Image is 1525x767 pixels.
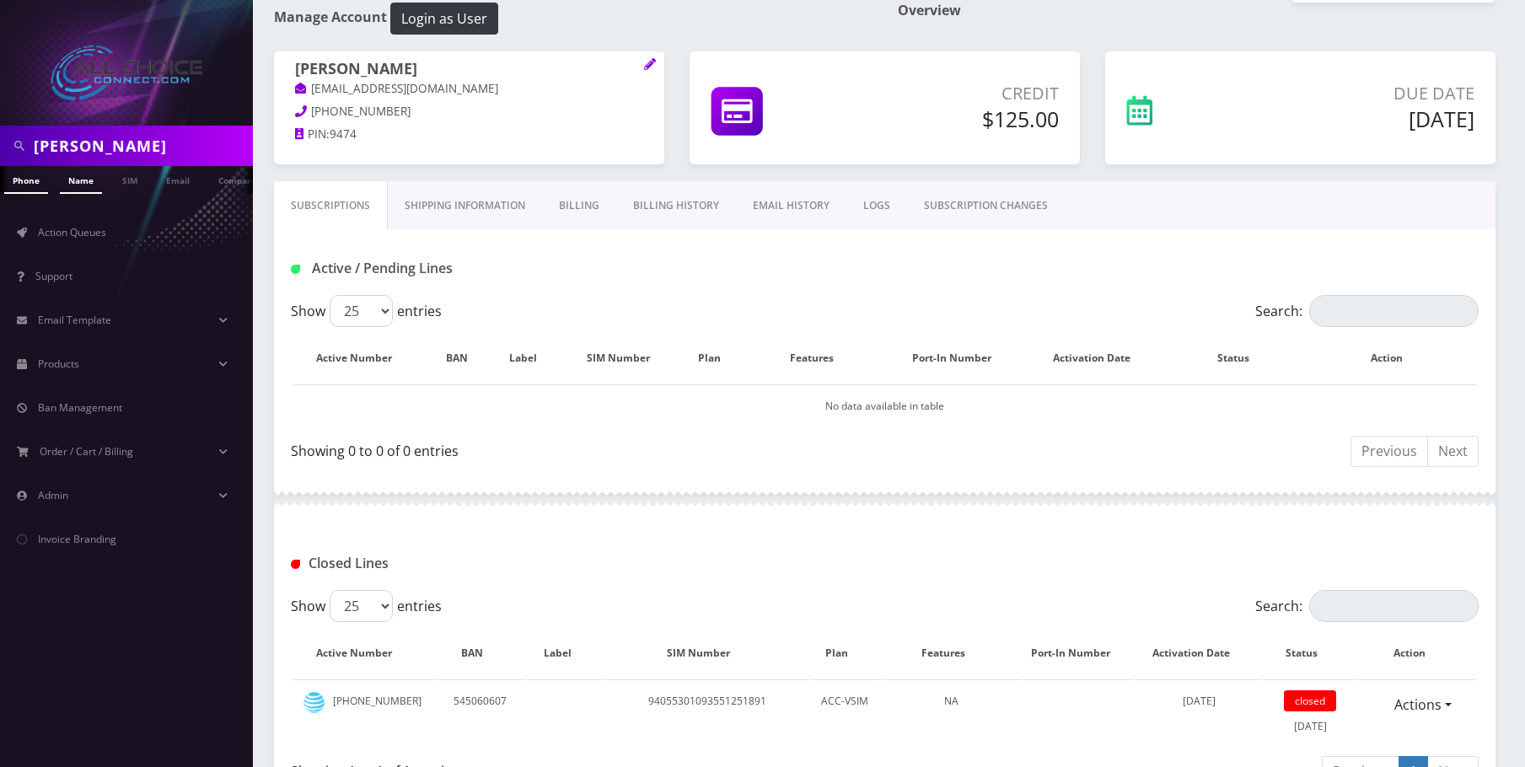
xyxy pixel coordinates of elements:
th: SIM Number: activate to sort column ascending [606,629,808,678]
span: closed [1284,690,1336,711]
span: 9474 [330,126,357,142]
p: Due Date [1251,81,1474,106]
a: SIM [114,166,146,192]
a: EMAIL HISTORY [736,181,846,230]
label: Show entries [291,590,442,622]
a: PIN: [295,126,330,143]
th: Active Number: activate to sort column ascending [293,334,432,383]
a: Email [158,166,198,192]
a: LOGS [846,181,907,230]
label: Search: [1255,295,1479,327]
label: Show entries [291,295,442,327]
select: Showentries [330,295,393,327]
h1: Active / Pending Lines [291,260,670,276]
span: [PHONE_NUMBER] [311,104,411,119]
img: at&t.png [303,692,325,713]
td: 545060607 [434,679,525,748]
th: BAN: activate to sort column ascending [434,629,525,678]
span: Invoice Branding [38,532,116,546]
a: Next [1427,436,1479,467]
h1: Manage Account [274,3,873,35]
a: Actions [1383,689,1453,721]
h5: [DATE] [1251,106,1474,131]
span: Admin [38,488,68,502]
img: Active / Pending Lines [291,265,300,274]
th: Plan: activate to sort column ascending [810,629,879,678]
input: Search: [1309,295,1479,327]
span: Email Template [38,313,111,327]
label: Search: [1255,590,1479,622]
td: [DATE] [1264,679,1356,748]
input: Search: [1309,590,1479,622]
th: Action : activate to sort column ascending [1358,629,1477,678]
td: NA [881,679,1021,748]
a: Phone [4,166,48,194]
th: Port-In Number: activate to sort column ascending [1023,629,1135,678]
th: Active Number: activate to sort column descending [293,629,432,678]
h5: $125.00 [867,106,1059,131]
select: Showentries [330,590,393,622]
span: Order / Cart / Billing [40,444,133,459]
td: No data available in table [293,384,1477,427]
span: Support [35,269,72,283]
td: ACC-VSIM [810,679,879,748]
th: Label: activate to sort column ascending [528,629,604,678]
td: 94055301093551251891 [606,679,808,748]
th: Activation Date: activate to sort column ascending [1030,334,1169,383]
h1: [PERSON_NAME] [295,60,643,80]
input: Search in Company [34,130,249,162]
span: Action Queues [38,225,106,239]
a: Company [210,166,266,192]
a: Previous [1350,436,1428,467]
a: Billing History [616,181,736,230]
th: Plan: activate to sort column ascending [687,334,749,383]
img: Closed Lines [291,560,300,569]
img: All Choice Connect [51,46,202,100]
a: [EMAIL_ADDRESS][DOMAIN_NAME] [295,81,498,98]
div: Showing 0 to 0 of 0 entries [291,434,873,461]
span: Products [38,357,79,371]
th: SIM Number: activate to sort column ascending [568,334,685,383]
a: Name [60,166,102,194]
th: Features: activate to sort column ascending [749,334,889,383]
span: [DATE] [1183,694,1216,708]
th: Port-In Number: activate to sort column ascending [892,334,1028,383]
th: Activation Date: activate to sort column ascending [1136,629,1262,678]
th: Status: activate to sort column ascending [1171,334,1311,383]
th: Action: activate to sort column ascending [1313,334,1477,383]
th: BAN: activate to sort column ascending [434,334,496,383]
th: Status: activate to sort column ascending [1264,629,1356,678]
td: [PHONE_NUMBER] [293,679,432,748]
a: Login as User [387,8,498,26]
h1: Overview [898,3,1496,19]
a: Shipping Information [388,181,542,230]
button: Login as User [390,3,498,35]
a: SUBSCRIPTION CHANGES [907,181,1065,230]
th: Features: activate to sort column ascending [881,629,1021,678]
a: Billing [542,181,616,230]
a: Subscriptions [274,181,388,230]
span: Ban Management [38,400,122,415]
th: Label: activate to sort column ascending [497,334,567,383]
h1: Closed Lines [291,555,670,571]
p: Credit [867,81,1059,106]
